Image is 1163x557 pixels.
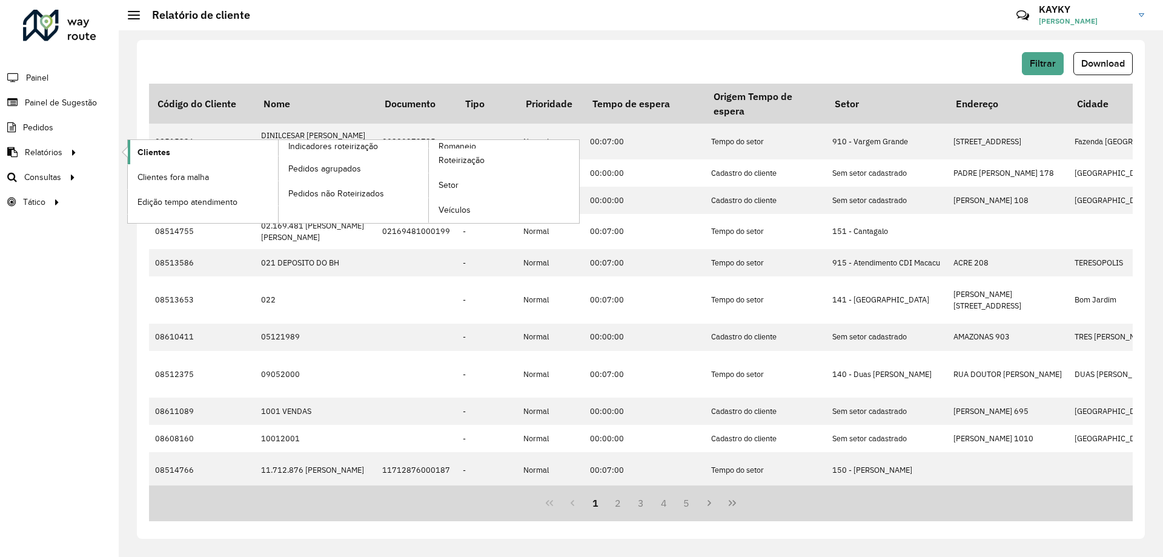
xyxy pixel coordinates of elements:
td: 022 [255,276,376,324]
td: Normal [517,398,584,425]
span: Painel de Sugestão [25,96,97,109]
td: RUA DOUTOR [PERSON_NAME] [947,351,1069,398]
a: Veículos [429,198,579,222]
td: Cadastro do cliente [705,159,826,187]
td: [PERSON_NAME][STREET_ADDRESS] [947,276,1069,324]
button: 4 [652,492,675,515]
span: Filtrar [1030,58,1056,68]
span: [PERSON_NAME] [1039,16,1130,27]
td: - [457,249,517,276]
td: 00:07:00 [584,214,705,249]
td: Sem setor cadastrado [826,324,947,351]
span: Edição tempo atendimento [138,196,237,208]
td: - [457,351,517,398]
td: 00:00:00 [584,324,705,351]
a: Clientes fora malha [128,165,278,189]
a: Pedidos não Roteirizados [279,181,429,205]
a: Setor [429,173,579,198]
td: Tempo do setor [705,452,826,487]
th: Documento [376,84,457,124]
td: [PERSON_NAME] 1010 [947,425,1069,452]
td: Tempo do setor [705,351,826,398]
td: Sem setor cadastrado [826,159,947,187]
td: 00:07:00 [584,452,705,487]
span: Indicadores roteirização [288,140,378,153]
th: Prioridade [517,84,584,124]
span: Pedidos [23,121,53,134]
button: Next Page [698,492,721,515]
td: 00:07:00 [584,249,705,276]
td: PADRE [PERSON_NAME] 178 [947,159,1069,187]
td: 08514766 [149,452,255,487]
span: Painel [26,72,48,84]
button: 5 [675,492,698,515]
td: 11.712.876 [PERSON_NAME] [255,452,376,487]
td: Sem setor cadastrado [826,398,947,425]
span: Download [1081,58,1125,68]
td: Tempo do setor [705,124,826,159]
td: 915 - Atendimento CDI Macacu [826,249,947,276]
td: Cadastro do cliente [705,398,826,425]
a: Contato Rápido [1010,2,1036,28]
td: 00:07:00 [584,124,705,159]
button: Download [1073,52,1133,75]
td: 08610411 [149,324,255,351]
h3: KAYKY [1039,4,1130,15]
td: 05121989 [255,324,376,351]
a: Clientes [128,140,278,164]
a: Indicadores roteirização [128,140,429,223]
button: 1 [584,492,607,515]
td: ACRE 208 [947,249,1069,276]
td: 140 - Duas [PERSON_NAME] [826,351,947,398]
td: 02169481000199 [376,214,457,249]
th: Nome [255,84,376,124]
th: Origem Tempo de espera [705,84,826,124]
th: Setor [826,84,947,124]
td: 1001 VENDAS [255,398,376,425]
td: Normal [517,324,584,351]
td: Normal [517,452,584,487]
td: - [457,214,517,249]
td: Tempo do setor [705,249,826,276]
td: 08513653 [149,276,255,324]
td: Cadastro do cliente [705,187,826,214]
td: [STREET_ADDRESS] [947,124,1069,159]
button: 3 [629,492,652,515]
td: 08611089 [149,398,255,425]
td: 00:07:00 [584,276,705,324]
a: Pedidos agrupados [279,156,429,181]
td: Normal [517,124,584,159]
td: 11712876000187 [376,452,457,487]
td: - [457,324,517,351]
span: Roteirização [439,154,485,167]
td: 141 - [GEOGRAPHIC_DATA] [826,276,947,324]
td: DINILCESAR [PERSON_NAME] [PERSON_NAME] [255,124,376,159]
td: Tempo do setor [705,276,826,324]
span: Relatórios [25,146,62,159]
td: 00:00:00 [584,398,705,425]
span: Setor [439,179,459,192]
td: Normal [517,276,584,324]
td: - [457,398,517,425]
td: - [457,124,517,159]
td: 08514755 [149,214,255,249]
td: - [457,452,517,487]
td: 00:00:00 [584,425,705,452]
th: Endereço [947,84,1069,124]
th: Tempo de espera [584,84,705,124]
span: Romaneio [439,140,476,153]
span: Tático [23,196,45,208]
td: 910 - Vargem Grande [826,124,947,159]
button: Filtrar [1022,52,1064,75]
td: 00:00:00 [584,187,705,214]
td: 08515336 [149,124,255,159]
td: 00:00:00 [584,159,705,187]
td: 10012001 [255,425,376,452]
td: Sem setor cadastrado [826,425,947,452]
th: Código do Cliente [149,84,255,124]
td: [PERSON_NAME] 695 [947,398,1069,425]
td: [PERSON_NAME] 108 [947,187,1069,214]
th: Tipo [457,84,517,124]
td: 09052000 [255,351,376,398]
td: Sem setor cadastrado [826,187,947,214]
